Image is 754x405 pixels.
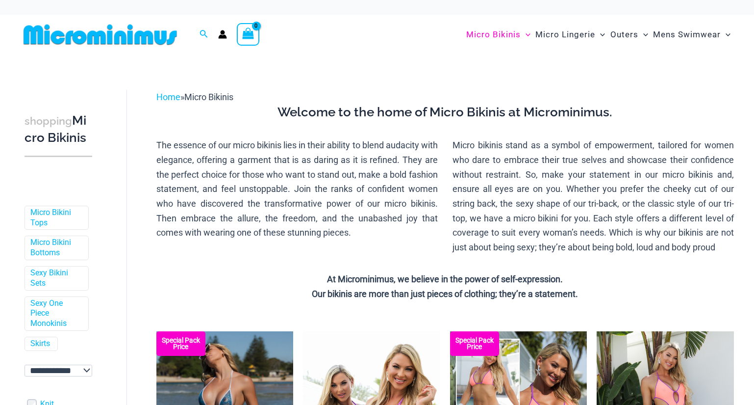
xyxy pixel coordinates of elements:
span: Menu Toggle [721,22,730,47]
p: Micro bikinis stand as a symbol of empowerment, tailored for women who dare to embrace their true... [452,138,734,255]
b: Special Pack Price [156,337,205,350]
a: Skirts [30,339,50,349]
b: Special Pack Price [450,337,499,350]
span: Menu Toggle [521,22,530,47]
a: Home [156,92,180,102]
a: Account icon link [218,30,227,39]
p: The essence of our micro bikinis lies in their ability to blend audacity with elegance, offering ... [156,138,438,240]
a: Micro Bikini Bottoms [30,238,81,258]
a: OutersMenu ToggleMenu Toggle [608,20,651,50]
strong: At Microminimus, we believe in the power of self-expression. [327,274,563,284]
a: Micro LingerieMenu ToggleMenu Toggle [533,20,607,50]
a: Micro Bikini Tops [30,208,81,228]
span: Mens Swimwear [653,22,721,47]
a: Sexy Bikini Sets [30,268,81,289]
span: » [156,92,233,102]
span: Micro Bikinis [184,92,233,102]
nav: Site Navigation [462,18,734,51]
select: wpc-taxonomy-pa_color-745982 [25,365,92,377]
img: MM SHOP LOGO FLAT [20,24,181,46]
a: Sexy One Piece Monokinis [30,298,81,329]
span: Micro Lingerie [535,22,595,47]
span: Outers [610,22,638,47]
a: Search icon link [200,28,208,41]
span: shopping [25,115,72,127]
span: Menu Toggle [595,22,605,47]
span: Menu Toggle [638,22,648,47]
a: Micro BikinisMenu ToggleMenu Toggle [464,20,533,50]
h3: Micro Bikinis [25,112,92,146]
a: Mens SwimwearMenu ToggleMenu Toggle [651,20,733,50]
a: View Shopping Cart, empty [237,23,259,46]
span: Micro Bikinis [466,22,521,47]
strong: Our bikinis are more than just pieces of clothing; they’re a statement. [312,289,578,299]
h3: Welcome to the home of Micro Bikinis at Microminimus. [156,104,734,121]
